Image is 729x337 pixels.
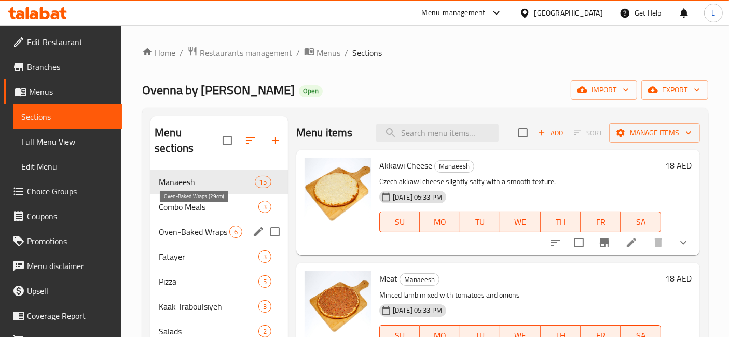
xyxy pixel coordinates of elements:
a: Sections [13,104,122,129]
span: Sections [352,47,382,59]
span: 2 [259,327,271,336]
span: Add item [534,125,567,141]
a: Menus [4,79,122,104]
h6: 18 AED [665,158,692,173]
span: Coverage Report [27,310,114,322]
a: Edit Restaurant [4,30,122,54]
span: Select to update [568,232,590,254]
div: items [229,226,242,238]
span: Ovenna by [PERSON_NAME] [142,78,295,102]
button: SU [379,212,420,232]
span: Manaeesh [400,274,439,286]
button: export [641,80,708,100]
span: Choice Groups [27,185,114,198]
span: SU [384,215,416,230]
a: Menus [304,46,340,60]
button: import [571,80,637,100]
div: Pizza5 [150,269,288,294]
div: Combo Meals3 [150,194,288,219]
span: 3 [259,252,271,262]
span: 3 [259,302,271,312]
div: items [258,250,271,263]
span: SA [625,215,656,230]
input: search [376,124,499,142]
p: Minced lamb mixed with tomatoes and onions [379,289,661,302]
span: FR [585,215,616,230]
span: 15 [255,177,271,187]
a: Coverage Report [4,303,122,328]
span: [DATE] 05:33 PM [389,305,446,315]
p: Czech akkawi cheese slightly salty with a smooth texture. [379,175,661,188]
span: Select section first [567,125,609,141]
div: [GEOGRAPHIC_DATA] [534,7,603,19]
span: WE [504,215,536,230]
a: Edit menu item [625,236,638,249]
span: Restaurants management [200,47,292,59]
span: Select all sections [216,130,238,151]
span: [DATE] 05:33 PM [389,192,446,202]
span: 6 [230,227,242,237]
h2: Menu items [296,125,353,141]
span: Upsell [27,285,114,297]
span: Open [299,87,323,95]
span: L [711,7,715,19]
h2: Menu sections [155,125,223,156]
button: sort-choices [543,230,568,255]
button: delete [646,230,671,255]
button: Add section [263,128,288,153]
h6: 18 AED [665,271,692,286]
button: Add [534,125,567,141]
span: Manaeesh [159,176,254,188]
span: export [650,83,700,96]
span: Manage items [617,127,692,139]
span: Coupons [27,210,114,222]
button: Manage items [609,123,700,143]
span: Edit Restaurant [27,36,114,48]
span: Menus [317,47,340,59]
a: Menu disclaimer [4,254,122,278]
button: WE [500,212,540,232]
a: Coupons [4,204,122,229]
button: edit [251,224,266,240]
button: show more [671,230,696,255]
li: / [180,47,183,59]
div: items [258,275,271,288]
span: Add [537,127,565,139]
button: TH [541,212,581,232]
span: Pizza [159,275,258,288]
img: Akkawi Cheese [305,158,371,224]
div: Manaeesh [434,160,474,173]
span: Menus [29,86,114,98]
nav: breadcrumb [142,46,708,60]
span: 5 [259,277,271,287]
button: MO [420,212,460,232]
span: Kaak Traboulsiyeh [159,300,258,313]
span: Combo Meals [159,201,258,213]
button: TU [460,212,500,232]
a: Restaurants management [187,46,292,60]
a: Branches [4,54,122,79]
span: import [579,83,629,96]
button: Branch-specific-item [592,230,617,255]
span: MO [424,215,456,230]
div: Oven-Baked Wraps (29cm)6edit [150,219,288,244]
span: Sections [21,110,114,123]
span: Fatayer [159,250,258,263]
a: Home [142,47,175,59]
div: items [255,176,271,188]
a: Edit Menu [13,154,122,179]
span: TH [545,215,576,230]
button: SA [621,212,661,232]
span: Oven-Baked Wraps (29cm) [159,226,229,238]
span: Promotions [27,235,114,247]
li: / [296,47,300,59]
span: Akkawi Cheese [379,158,432,173]
a: Choice Groups [4,179,122,204]
span: Edit Menu [21,160,114,173]
span: Full Menu View [21,135,114,148]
